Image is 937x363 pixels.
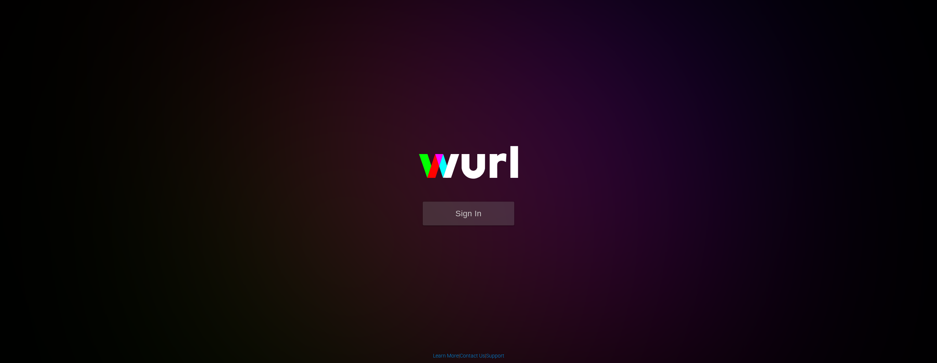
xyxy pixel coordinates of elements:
a: Support [486,353,504,359]
button: Sign In [423,202,514,225]
img: wurl-logo-on-black-223613ac3d8ba8fe6dc639794a292ebdb59501304c7dfd60c99c58986ef67473.svg [395,130,542,201]
a: Contact Us [460,353,485,359]
a: Learn More [433,353,459,359]
div: | | [433,352,504,359]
